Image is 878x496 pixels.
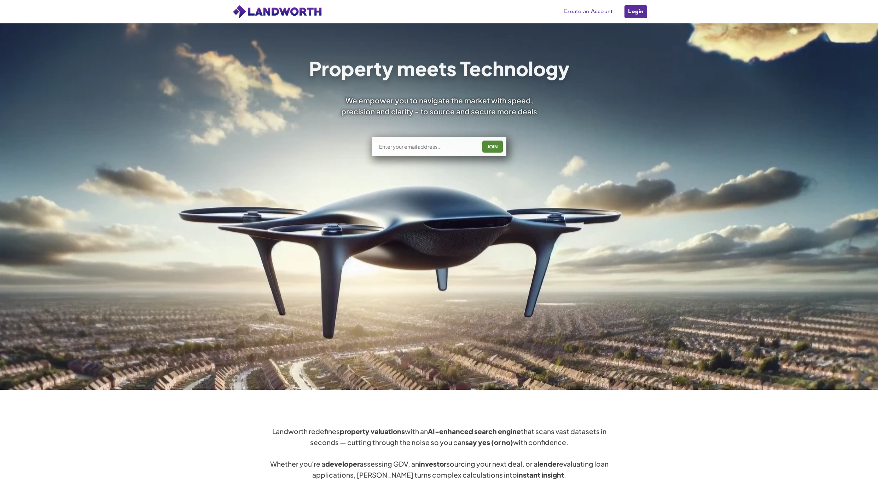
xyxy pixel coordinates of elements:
strong: developer [325,460,359,468]
strong: lender [537,460,559,468]
strong: property valuations [339,427,405,435]
div: JOIN [484,141,501,152]
strong: say yes (or no) [465,438,513,446]
strong: AI-enhanced search engine [428,427,521,435]
div: We empower you to navigate the market with speed, precision and clarity - to source and secure mo... [332,95,547,117]
strong: instant insight [517,471,564,479]
button: JOIN [482,141,503,153]
input: Enter your email address... [378,143,477,150]
h1: Property meets Technology [309,59,569,78]
a: Login [624,5,647,19]
a: Create an Account [560,6,616,17]
strong: investor [419,460,446,468]
div: Landworth redefines with an that scans vast datasets in seconds — cutting through the noise so yo... [269,426,609,480]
